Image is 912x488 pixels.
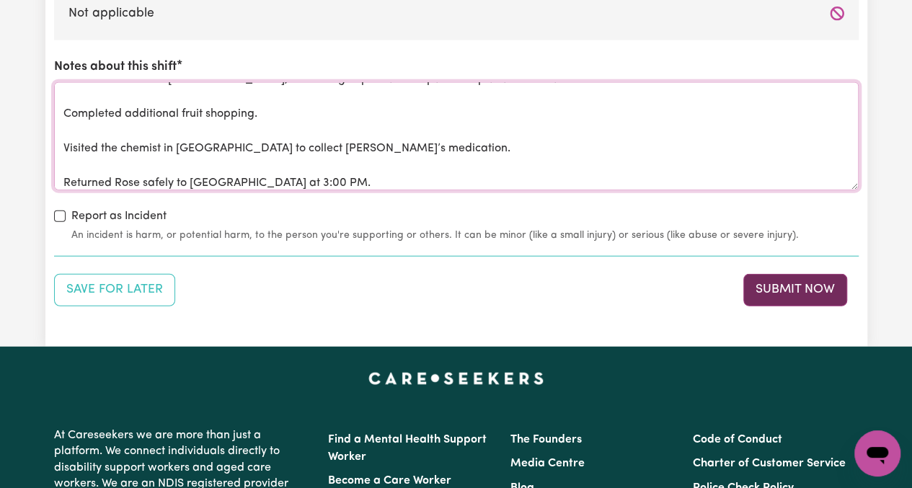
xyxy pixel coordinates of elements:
textarea: Picked Rose up from her home in [GEOGRAPHIC_DATA]. First stop was [GEOGRAPHIC_DATA], where we had... [54,82,859,190]
a: Find a Mental Health Support Worker [328,434,487,463]
button: Save your job report [54,274,175,306]
a: Code of Conduct [693,434,782,445]
a: Media Centre [510,458,585,469]
button: Submit your job report [743,274,847,306]
label: Not applicable [68,4,844,23]
small: An incident is harm, or potential harm, to the person you're supporting or others. It can be mino... [71,228,859,243]
a: Charter of Customer Service [693,458,846,469]
a: The Founders [510,434,582,445]
a: Become a Care Worker [328,475,451,487]
a: Careseekers home page [368,373,544,384]
label: Notes about this shift [54,58,177,76]
iframe: Button to launch messaging window [854,430,900,476]
label: Report as Incident [71,208,167,225]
